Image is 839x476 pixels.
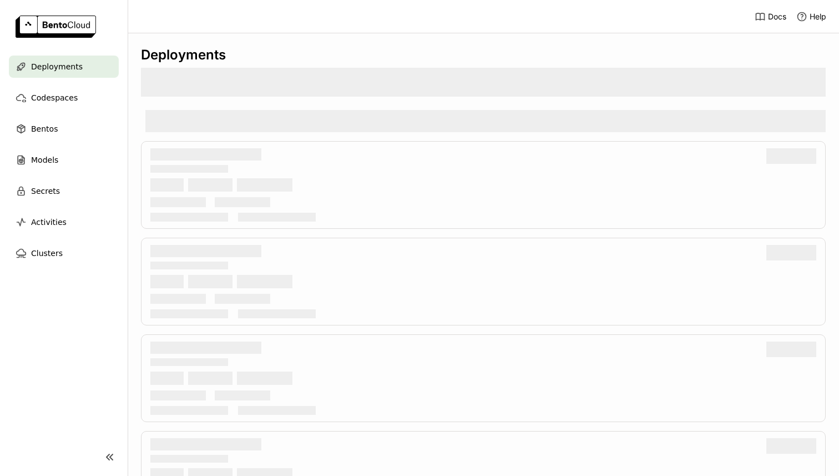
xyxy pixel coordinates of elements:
span: Models [31,153,58,167]
a: Activities [9,211,119,233]
div: Help [796,11,826,22]
img: logo [16,16,96,38]
a: Secrets [9,180,119,202]
a: Docs [755,11,786,22]
span: Secrets [31,184,60,198]
a: Bentos [9,118,119,140]
a: Clusters [9,242,119,264]
div: Deployments [141,47,826,63]
span: Clusters [31,247,63,260]
span: Bentos [31,122,58,136]
span: Codespaces [31,91,78,104]
a: Models [9,149,119,171]
span: Docs [768,12,786,22]
span: Deployments [31,60,83,73]
span: Activities [31,216,67,229]
span: Help [810,12,826,22]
